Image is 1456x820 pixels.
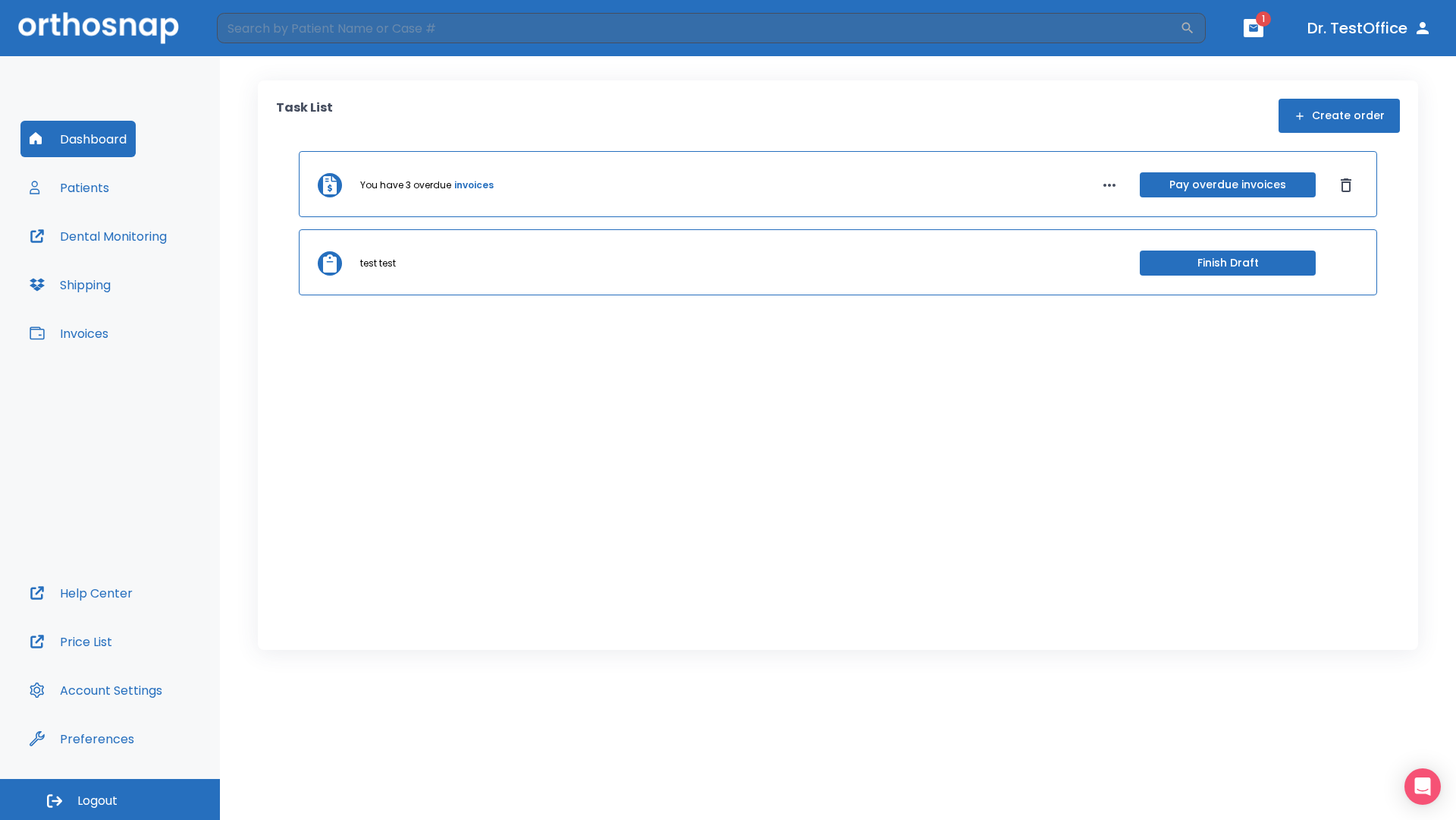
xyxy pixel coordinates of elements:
input: Search by Patient Name or Case # [217,13,1180,43]
button: Dental Monitoring [20,218,176,254]
button: Preferences [20,721,143,757]
div: Open Intercom Messenger [1404,768,1441,805]
button: Patients [20,169,118,206]
span: 1 [1256,11,1271,27]
p: test test [360,257,396,270]
button: Pay overdue invoices [1140,172,1316,197]
img: Orthosnap [18,12,179,43]
button: Price List [20,623,121,660]
button: Finish Draft [1140,251,1316,276]
button: Shipping [20,266,120,303]
button: Account Settings [20,672,171,708]
button: Dashboard [20,121,136,157]
a: invoices [454,178,494,192]
span: Logout [77,793,118,809]
p: You have 3 overdue [360,178,451,192]
button: Dismiss [1334,173,1358,197]
button: Dr. TestOffice [1301,14,1438,42]
button: Create order [1279,99,1400,133]
p: Task List [276,99,333,133]
button: Help Center [20,575,142,611]
button: Invoices [20,315,118,352]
